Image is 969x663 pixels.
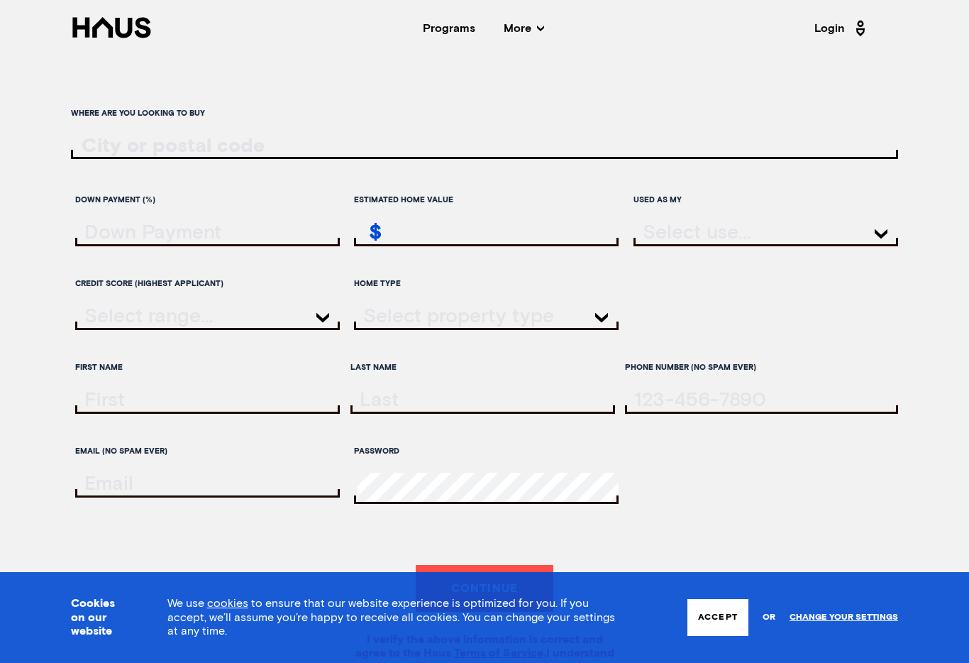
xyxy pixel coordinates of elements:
[625,355,898,380] label: Phone Number (no spam ever)
[814,17,870,40] a: Login
[354,390,615,410] input: lastName
[79,390,340,410] input: firstName
[207,598,248,609] a: cookies
[416,565,554,612] button: Continue
[350,355,615,380] label: Last Name
[79,473,340,494] input: email
[358,221,382,246] div: $
[75,271,340,296] label: Credit score (highest applicant)
[358,222,619,243] input: estimatedHomeValue
[71,136,898,157] input: ratesLocationInput
[71,597,132,638] h3: Cookies on our website
[358,473,619,505] input: password
[354,271,619,296] label: Home Type
[75,439,340,464] label: Email (no spam ever)
[71,101,898,126] label: Where are you looking to buy
[354,187,619,212] label: Estimated home value
[790,613,898,623] a: Change your settings
[75,355,340,380] label: First Name
[629,390,898,410] input: tel
[354,439,619,464] label: Password
[79,222,340,243] input: downPayment
[687,599,748,636] button: Accept
[633,187,898,212] label: Used as my
[423,23,475,34] a: Programs
[763,606,775,630] span: or
[504,23,544,34] span: More
[167,598,615,636] span: We use to ensure that our website experience is optimized for you. If you accept, we’ll assume yo...
[75,187,340,212] label: Down Payment (%)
